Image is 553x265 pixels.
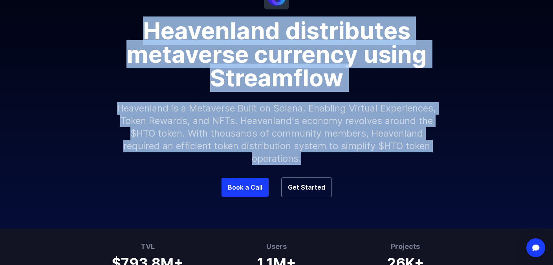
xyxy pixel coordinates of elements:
h3: Projects [387,241,424,252]
p: Heavenland is a Metaverse Built on Solana, Enabling Virtual Experiences, Token Rewards, and NFTs.... [108,90,445,177]
h3: Users [257,241,296,252]
a: Get Started [281,177,332,197]
a: Book a Call [222,178,269,197]
h3: TVL [112,241,183,252]
h1: Heavenland distributes metaverse currency using Streamflow [88,9,465,90]
div: Open Intercom Messenger [526,238,545,257]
